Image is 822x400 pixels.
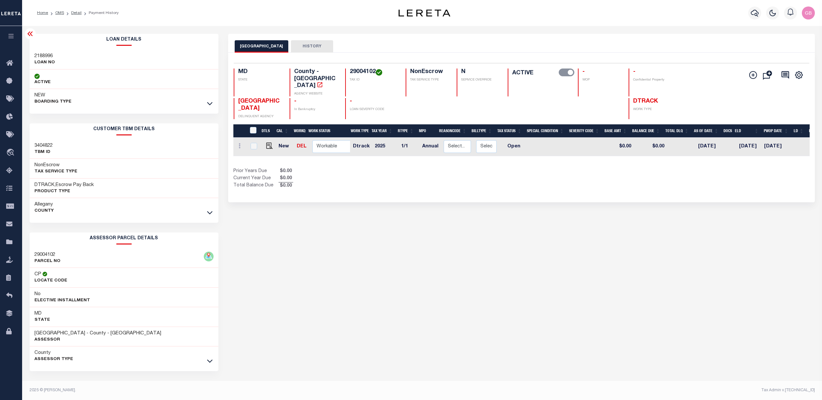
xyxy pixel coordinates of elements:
td: Annual [420,138,441,156]
h2: CUSTOMER TBM DETAILS [30,123,219,135]
p: Confidential Property [633,78,677,82]
h4: County - [GEOGRAPHIC_DATA] [294,69,338,90]
p: TAX ID [350,78,398,82]
p: DELINQUENT AGENCY [238,114,282,119]
div: Tax Admin v.[TECHNICAL_ID] [427,387,815,393]
a: Detail [71,11,82,15]
p: WORK TYPE [633,107,677,112]
th: Tax Year: activate to sort column ascending [369,124,395,138]
h3: DTRACK,Escrow Pay Back [34,182,94,188]
td: [DATE] [762,138,791,156]
th: Base Amt: activate to sort column ascending [602,124,630,138]
th: Balance Due: activate to sort column ascending [630,124,663,138]
button: HISTORY [291,40,333,53]
p: SERVICE OVERRIDE [461,78,500,82]
h3: CP [34,271,41,278]
h4: 29004102 [350,69,398,76]
th: &nbsp;&nbsp;&nbsp;&nbsp;&nbsp;&nbsp;&nbsp;&nbsp;&nbsp;&nbsp; [233,124,246,138]
th: BillType: activate to sort column ascending [469,124,495,138]
h3: 29004102 [34,252,60,258]
span: $0.00 [279,182,293,190]
td: $0.00 [606,138,634,156]
p: TAX SERVICE TYPE [410,78,449,82]
h4: NonEscrow [410,69,449,76]
p: Elective Installment [34,297,90,304]
th: PWOP Date: activate to sort column ascending [761,124,791,138]
th: As of Date: activate to sort column ascending [691,124,721,138]
p: In Bankruptcy [294,107,338,112]
h3: No [34,291,41,297]
th: &nbsp; [246,124,259,138]
h2: ASSESSOR PARCEL DETAILS [30,232,219,244]
th: ReasonCode: activate to sort column ascending [437,124,469,138]
p: WOP [582,78,621,82]
h3: County [34,350,73,356]
i: travel_explore [6,149,17,157]
span: - [633,69,635,75]
td: $0.00 [634,138,667,156]
p: LOAN NO [34,59,55,66]
td: New [276,138,294,156]
h3: NEW [34,92,72,99]
a: OMS [55,11,64,15]
th: WorkQ [291,124,306,138]
p: BOARDING TYPE [34,99,72,105]
th: Severity Code: activate to sort column ascending [567,124,602,138]
h3: NonEscrow [34,162,77,169]
th: DTLS [259,124,274,138]
span: $0.00 [279,168,293,175]
th: Tax Status: activate to sort column ascending [495,124,524,138]
td: [DATE] [737,138,762,156]
td: 2025 [372,138,398,156]
a: DEL [297,144,307,149]
h4: N [461,69,500,76]
td: [DATE] [696,138,725,156]
span: [GEOGRAPHIC_DATA] [238,98,280,111]
p: PARCEL NO [34,258,60,265]
p: Locate Code [34,278,67,284]
button: [GEOGRAPHIC_DATA] [235,40,288,53]
img: logo-dark.svg [398,9,450,17]
h3: MD [34,310,50,317]
td: Current Year Due [233,175,279,182]
p: STATE [238,78,282,82]
p: County [34,208,54,214]
label: ACTIVE [512,69,533,78]
span: - [350,98,352,104]
h4: MD [238,69,282,76]
p: LOAN SEVERITY CODE [350,107,398,112]
span: - [582,69,585,75]
td: 1/1 [398,138,420,156]
p: Product Type [34,188,94,195]
p: Assessor [34,337,161,343]
img: svg+xml;base64,PHN2ZyB4bWxucz0iaHR0cDovL3d3dy53My5vcmcvMjAwMC9zdmciIHBvaW50ZXItZXZlbnRzPSJub25lIi... [802,6,815,19]
th: LD: activate to sort column ascending [791,124,806,138]
th: ELD: activate to sort column ascending [732,124,761,138]
p: State [34,317,50,323]
span: - [294,98,296,104]
p: Tax Service Type [34,169,77,175]
th: RType: activate to sort column ascending [395,124,416,138]
h2: Loan Details [30,34,219,46]
td: Dtrack [350,138,372,156]
p: ACTIVE [34,79,51,86]
span: DTRACK [633,98,658,104]
td: Total Balance Due [233,182,279,189]
th: Work Type [348,124,369,138]
h3: 2188996 [34,53,55,59]
th: Docs [721,124,732,138]
h3: 3404822 [34,143,53,149]
th: Work Status [306,124,350,138]
td: Prior Years Due [233,168,279,175]
span: $0.00 [279,175,293,182]
p: AGENCY WEBSITE [294,92,338,96]
th: MPO [416,124,437,138]
th: CAL: activate to sort column ascending [274,124,291,138]
p: Assessor Type [34,356,73,363]
td: Open [499,138,528,156]
th: Special Condition: activate to sort column ascending [524,124,567,138]
li: Payment History [82,10,119,16]
h3: [GEOGRAPHIC_DATA] - County - [GEOGRAPHIC_DATA] [34,330,161,337]
a: Home [37,11,48,15]
div: 2025 © [PERSON_NAME]. [25,387,422,393]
